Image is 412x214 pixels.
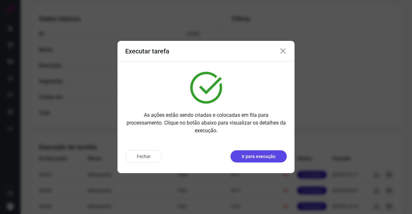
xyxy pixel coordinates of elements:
[242,153,276,160] p: Ir para execução
[190,72,222,104] img: verified.svg
[230,150,287,163] button: Ir para execução
[125,111,287,135] p: As ações estão sendo criadas e colocadas em fila para processamento. Clique no botão abaixo para ...
[125,47,169,55] h3: Executar tarefa
[125,150,162,163] button: Fechar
